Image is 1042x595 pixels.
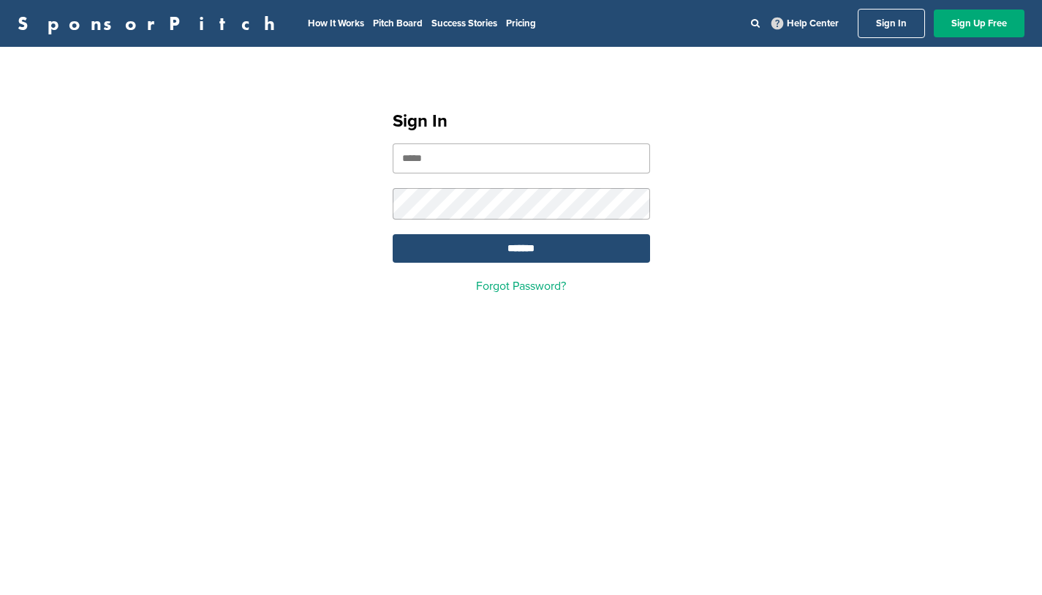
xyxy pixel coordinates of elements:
[18,14,284,33] a: SponsorPitch
[769,15,842,32] a: Help Center
[858,9,925,38] a: Sign In
[308,18,364,29] a: How It Works
[393,108,650,135] h1: Sign In
[934,10,1024,37] a: Sign Up Free
[431,18,497,29] a: Success Stories
[476,279,566,293] a: Forgot Password?
[506,18,536,29] a: Pricing
[373,18,423,29] a: Pitch Board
